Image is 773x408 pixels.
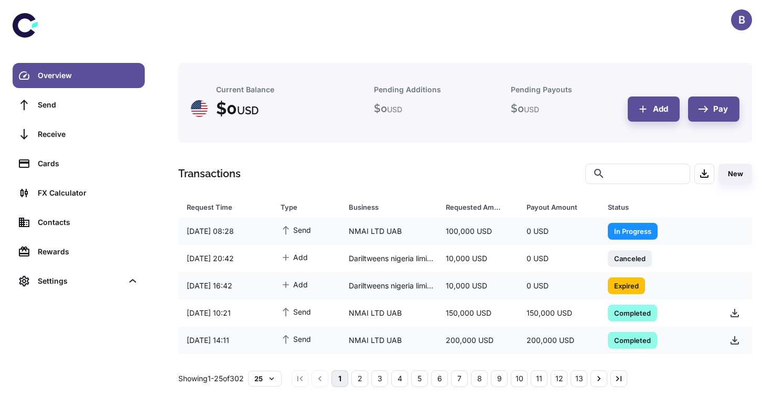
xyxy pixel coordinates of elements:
[518,276,599,296] div: 0 USD
[281,333,311,345] span: Send
[13,63,145,88] a: Overview
[608,253,652,263] span: Canceled
[608,280,645,291] span: Expired
[216,84,274,95] h6: Current Balance
[446,200,500,214] div: Requested Amount
[187,200,254,214] div: Request Time
[431,370,448,387] button: Go to page 6
[216,96,259,121] h4: $ 0
[518,303,599,323] div: 150,000 USD
[38,128,138,140] div: Receive
[371,370,388,387] button: Go to page 3
[491,370,508,387] button: Go to page 9
[527,200,595,214] span: Payout Amount
[237,104,259,117] span: USD
[38,158,138,169] div: Cards
[178,276,272,296] div: [DATE] 16:42
[340,303,437,323] div: NMAI LTD UAB
[511,101,539,116] h5: $ 0
[178,373,244,384] p: Showing 1-25 of 302
[628,96,680,122] button: Add
[38,187,138,199] div: FX Calculator
[374,84,441,95] h6: Pending Additions
[178,330,272,350] div: [DATE] 14:11
[281,224,311,235] span: Send
[688,96,739,122] button: Pay
[340,249,437,269] div: Dariltweens nigeria limited
[731,9,752,30] button: B
[340,358,437,378] div: NMAI LTD UAB
[351,370,368,387] button: Go to page 2
[281,251,308,263] span: Add
[38,246,138,257] div: Rewards
[13,210,145,235] a: Contacts
[13,239,145,264] a: Rewards
[340,276,437,296] div: Dariltweens nigeria limited
[13,269,145,294] div: Settings
[38,217,138,228] div: Contacts
[340,330,437,350] div: NMAI LTD UAB
[437,303,518,323] div: 150,000 USD
[571,370,587,387] button: Go to page 13
[387,105,402,114] span: USD
[178,358,272,378] div: [DATE] 08:27
[178,303,272,323] div: [DATE] 10:21
[248,371,282,386] button: 25
[437,221,518,241] div: 100,000 USD
[518,221,599,241] div: 0 USD
[551,370,567,387] button: Go to page 12
[608,335,657,345] span: Completed
[281,278,308,290] span: Add
[411,370,428,387] button: Go to page 5
[13,180,145,206] a: FX Calculator
[608,200,695,214] div: Status
[531,370,547,387] button: Go to page 11
[187,200,268,214] span: Request Time
[471,370,488,387] button: Go to page 8
[591,370,607,387] button: Go to next page
[391,370,408,387] button: Go to page 4
[331,370,348,387] button: page 1
[38,70,138,81] div: Overview
[13,92,145,117] a: Send
[608,226,658,236] span: In Progress
[511,370,528,387] button: Go to page 10
[608,200,708,214] span: Status
[524,105,539,114] span: USD
[610,370,627,387] button: Go to last page
[527,200,581,214] div: Payout Amount
[374,101,402,116] h5: $ 0
[437,249,518,269] div: 10,000 USD
[608,307,657,318] span: Completed
[437,358,518,378] div: 200,000 USD
[718,164,752,184] button: New
[178,166,241,181] h1: Transactions
[13,122,145,147] a: Receive
[178,249,272,269] div: [DATE] 20:42
[511,84,572,95] h6: Pending Payouts
[451,370,468,387] button: Go to page 7
[281,200,336,214] span: Type
[446,200,514,214] span: Requested Amount
[38,275,123,287] div: Settings
[13,151,145,176] a: Cards
[437,330,518,350] div: 200,000 USD
[281,200,323,214] div: Type
[281,306,311,317] span: Send
[38,99,138,111] div: Send
[518,358,599,378] div: 0 USD
[178,221,272,241] div: [DATE] 08:28
[340,221,437,241] div: NMAI LTD UAB
[290,370,629,387] nav: pagination navigation
[518,330,599,350] div: 200,000 USD
[437,276,518,296] div: 10,000 USD
[518,249,599,269] div: 0 USD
